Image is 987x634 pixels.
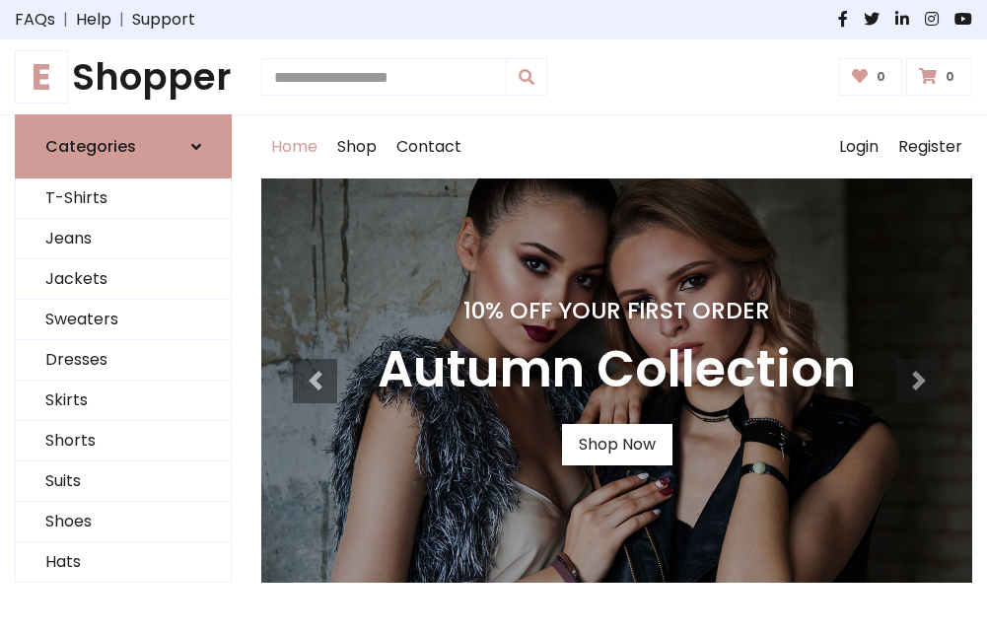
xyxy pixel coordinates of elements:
[941,68,959,86] span: 0
[132,8,195,32] a: Support
[16,421,231,461] a: Shorts
[378,297,856,324] h4: 10% Off Your First Order
[45,137,136,156] h6: Categories
[387,115,471,178] a: Contact
[15,55,232,99] a: EShopper
[829,115,888,178] a: Login
[15,55,232,99] h1: Shopper
[378,340,856,400] h3: Autumn Collection
[562,424,672,465] a: Shop Now
[16,502,231,542] a: Shoes
[111,8,132,32] span: |
[16,178,231,219] a: T-Shirts
[16,300,231,340] a: Sweaters
[15,114,232,178] a: Categories
[16,340,231,381] a: Dresses
[872,68,890,86] span: 0
[906,58,972,96] a: 0
[327,115,387,178] a: Shop
[16,259,231,300] a: Jackets
[839,58,903,96] a: 0
[16,219,231,259] a: Jeans
[261,115,327,178] a: Home
[16,461,231,502] a: Suits
[16,542,231,583] a: Hats
[16,381,231,421] a: Skirts
[15,50,68,104] span: E
[55,8,76,32] span: |
[888,115,972,178] a: Register
[76,8,111,32] a: Help
[15,8,55,32] a: FAQs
